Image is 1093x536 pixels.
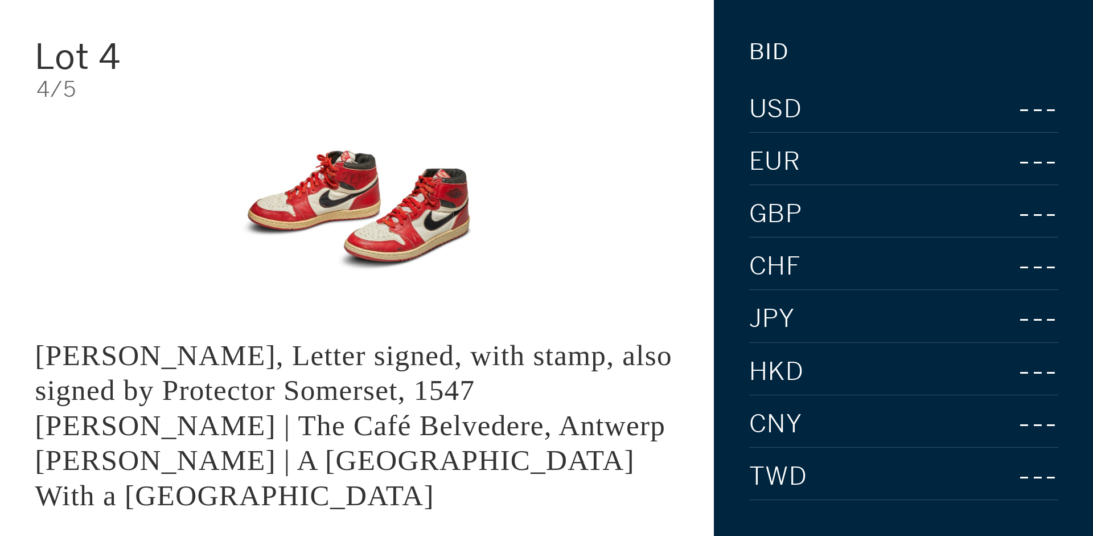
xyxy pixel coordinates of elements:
div: --- [948,92,1058,126]
img: King Edward VI, Letter signed, with stamp, also signed by Protector Somerset, 1547 LOUIS VAN ENGE... [219,118,495,302]
div: --- [949,301,1058,336]
span: TWD [749,464,808,489]
div: --- [973,354,1058,389]
div: --- [987,197,1058,231]
span: JPY [749,306,795,332]
span: CHF [749,254,802,279]
div: 4/5 [36,79,679,100]
div: Lot 4 [35,39,249,74]
span: USD [749,97,803,122]
div: [PERSON_NAME], Letter signed, with stamp, also signed by Protector Somerset, 1547 [PERSON_NAME] |... [35,339,672,512]
div: --- [988,144,1058,179]
span: CNY [749,412,803,437]
div: --- [978,407,1058,441]
span: HKD [749,359,804,384]
span: EUR [749,149,801,174]
div: --- [989,249,1058,284]
div: --- [963,459,1058,494]
span: GBP [749,202,803,227]
div: Bid [749,41,789,63]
